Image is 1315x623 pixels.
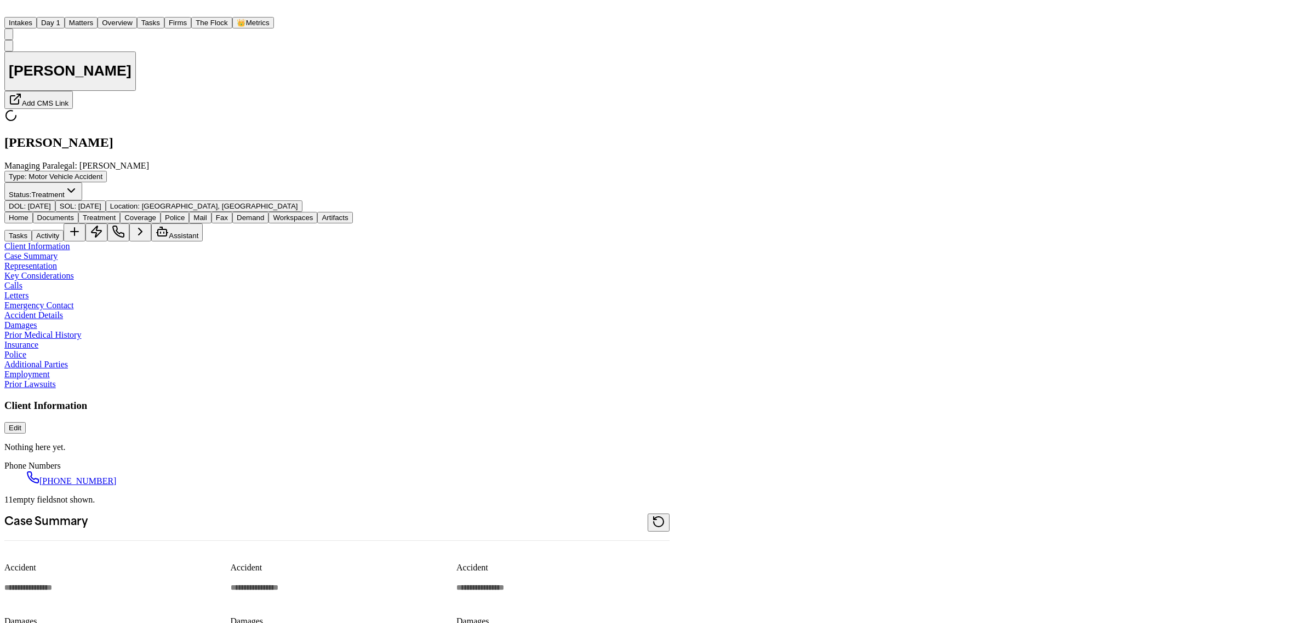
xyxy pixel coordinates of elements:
button: Add CMS Link [4,91,73,109]
button: Firms [164,17,191,28]
span: Phone Numbers [4,461,61,470]
h2: Case Summary [4,514,88,532]
a: Home [4,7,18,16]
button: Make a Call [107,223,129,241]
a: Police [4,350,26,359]
span: Treatment [32,191,65,199]
button: Edit matter name [4,51,136,91]
h1: [PERSON_NAME] [9,62,131,79]
span: [DATE] [28,202,51,210]
a: Firms [164,18,191,27]
a: Client Information [4,241,70,251]
a: Matters [65,18,98,27]
a: Insurance [4,340,38,349]
span: Edit [9,424,21,432]
button: Tasks [4,230,32,241]
a: Prior Medical History [4,330,81,339]
span: Assistant [169,232,198,240]
span: Metrics [246,19,270,27]
a: crownMetrics [232,18,274,27]
p: Accident [456,563,670,573]
a: Key Considerations [4,271,74,280]
span: Coverage [124,214,156,222]
button: Edit [4,422,26,434]
button: Edit Location: Torrance, CA [106,200,302,212]
span: Home [9,214,28,222]
button: Tasks [137,17,164,28]
button: Add Task [64,223,85,241]
span: Artifacts [322,214,348,222]
span: Motor Vehicle Accident [28,172,102,181]
button: Intakes [4,17,37,28]
button: Create Immediate Task [85,223,107,241]
span: Workspaces [273,214,313,222]
span: Police [165,214,185,222]
button: crownMetrics [232,17,274,28]
a: Case Summary [4,251,58,261]
span: crown [237,19,246,27]
span: Location : [110,202,140,210]
a: The Flock [191,18,232,27]
button: Edit SOL: 2027-06-24 [55,200,106,212]
span: Demand [237,214,264,222]
h2: [PERSON_NAME] [4,135,670,150]
button: Assistant [151,223,203,241]
span: DOL : [9,202,26,210]
span: Mail [193,214,207,222]
span: Status: [9,191,32,199]
a: Intakes [4,18,37,27]
span: SOL : [60,202,76,210]
p: 11 empty fields not shown. [4,495,670,505]
a: Day 1 [37,18,65,27]
a: Emergency Contact [4,301,73,310]
button: Matters [65,17,98,28]
button: Overview [98,17,137,28]
a: Damages [4,320,37,330]
button: Edit DOL: 2025-06-24 [4,200,55,212]
span: Fax [216,214,228,222]
a: Accident Details [4,310,63,320]
a: Calls [4,281,22,290]
a: Overview [98,18,137,27]
span: [PERSON_NAME] [79,161,149,170]
a: Representation [4,261,57,270]
button: Day 1 [37,17,65,28]
a: Call 1 (424) 308-2753 [26,476,116,486]
a: Employment [4,370,50,379]
span: Documents [37,214,74,222]
a: Letters [4,291,28,300]
a: Additional Parties [4,360,68,369]
span: Add CMS Link [22,99,68,107]
a: Tasks [137,18,164,27]
button: Edit Type: Motor Vehicle Accident [4,171,107,182]
p: Accident [231,563,444,573]
button: Copy Matter ID [4,40,13,51]
a: Prior Lawsuits [4,379,56,389]
p: Nothing here yet. [4,442,670,452]
h3: Client Information [4,400,670,412]
img: Finch Logo [4,4,18,15]
p: Accident [4,563,218,573]
button: The Flock [191,17,232,28]
button: Change status from Treatment [4,182,82,200]
span: Treatment [83,214,116,222]
span: Managing Paralegal: [4,161,77,170]
span: [GEOGRAPHIC_DATA], [GEOGRAPHIC_DATA] [142,202,298,210]
span: Type : [9,172,27,181]
button: Activity [32,230,64,241]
